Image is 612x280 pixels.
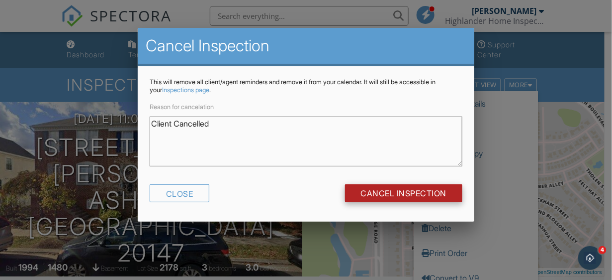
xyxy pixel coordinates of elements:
[150,78,462,94] p: This will remove all client/agent reminders and remove it from your calendar. It will still be ac...
[150,103,214,111] label: Reason for cancelation
[146,36,466,56] h2: Cancel Inspection
[150,184,210,202] div: Close
[345,184,463,202] input: Cancel Inspection
[599,246,607,254] span: 4
[578,246,602,270] iframe: Intercom live chat
[162,86,209,94] a: Inspections page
